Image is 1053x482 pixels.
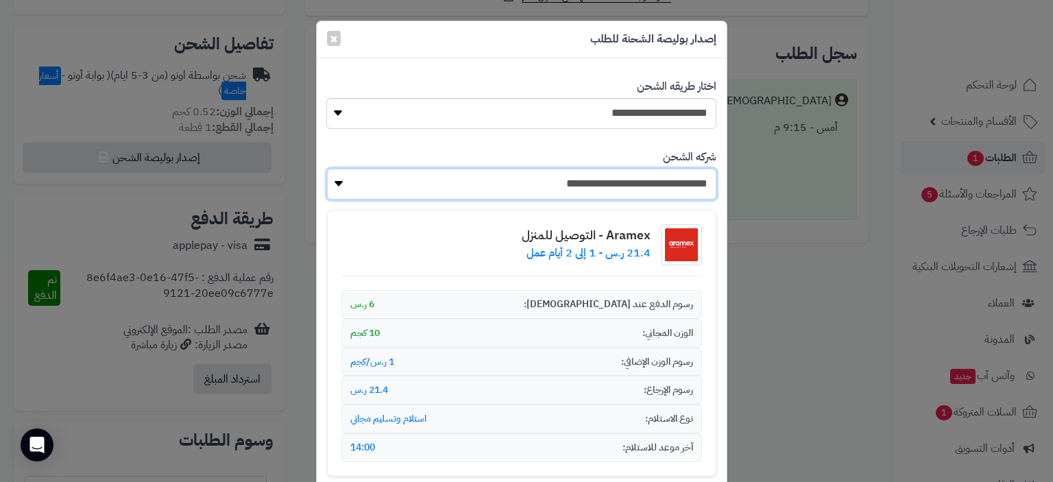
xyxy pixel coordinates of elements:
[330,28,338,49] span: ×
[522,245,651,261] p: 21.4 ر.س - 1 إلى 2 أيام عمل
[350,412,426,426] span: استلام وتسليم مجاني
[622,441,693,455] span: آخر موعد للاستلام:
[644,383,693,397] span: رسوم الإرجاع:
[350,326,380,340] span: 10 كجم
[642,326,693,340] span: الوزن المجاني:
[350,355,394,369] span: 1 ر.س/كجم
[350,298,374,311] span: 6 ر.س
[661,224,702,265] img: شعار شركة الشحن
[327,31,341,46] button: Close
[621,355,693,369] span: رسوم الوزن الإضافي:
[590,32,716,47] h5: إصدار بوليصة الشحنة للطلب
[645,412,693,426] span: نوع الاستلام:
[637,79,716,95] label: اختار طريقه الشحن
[350,441,375,455] span: 14:00
[524,298,693,311] span: رسوم الدفع عند [DEMOGRAPHIC_DATA]:
[21,429,53,461] div: Open Intercom Messenger
[663,149,716,165] label: شركه الشحن
[522,228,651,242] h4: Aramex - التوصيل للمنزل
[350,383,388,397] span: 21.4 ر.س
